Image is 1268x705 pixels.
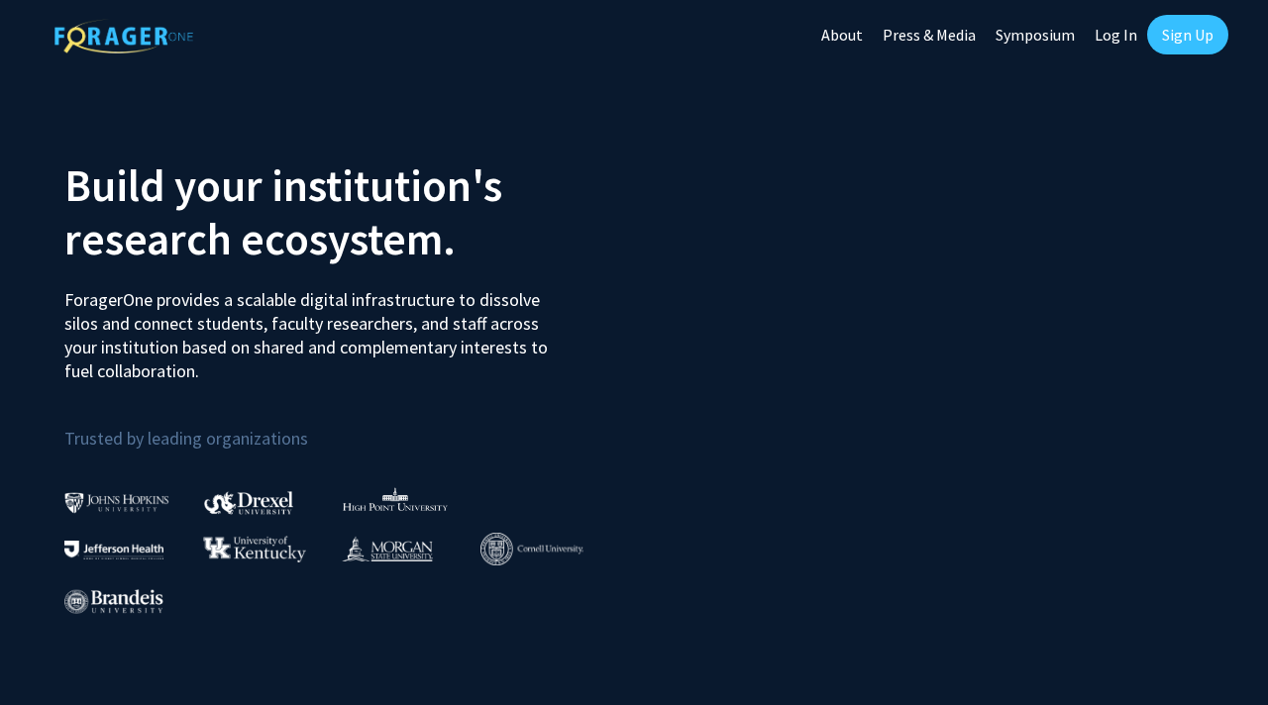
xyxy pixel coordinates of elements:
img: ForagerOne Logo [54,19,193,53]
img: University of Kentucky [203,536,306,562]
img: Cornell University [480,533,583,565]
img: High Point University [343,487,448,511]
p: Trusted by leading organizations [64,399,619,453]
img: Brandeis University [64,589,163,614]
a: Sign Up [1147,15,1228,54]
img: Thomas Jefferson University [64,541,163,559]
img: Morgan State University [342,536,433,561]
p: ForagerOne provides a scalable digital infrastructure to dissolve silos and connect students, fac... [64,273,553,383]
h2: Build your institution's research ecosystem. [64,158,619,265]
img: Drexel University [204,491,293,514]
img: Johns Hopkins University [64,492,169,513]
